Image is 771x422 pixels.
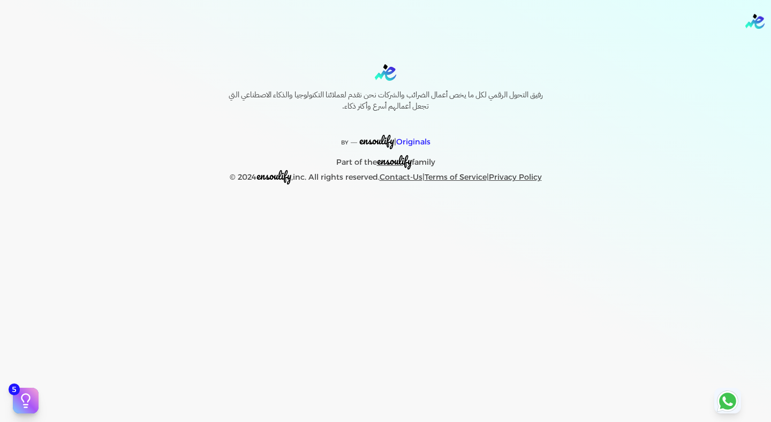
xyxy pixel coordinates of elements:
[380,172,422,182] a: Contact-Us
[377,157,412,167] a: ensoulify
[396,137,430,147] span: Originals
[425,172,487,182] a: Terms of Service
[351,136,357,143] sup: __
[256,167,291,184] span: ensoulify
[341,139,349,146] span: BY
[9,383,20,395] span: 5
[206,169,565,185] p: © 2024 ,inc. All rights reserved. | |
[377,152,412,169] span: ensoulify
[489,172,542,182] a: Privacy Policy
[745,14,765,29] img: logo
[359,132,394,149] span: ensoulify
[206,150,565,170] p: Part of the family
[375,64,396,81] img: logo
[13,388,39,413] button: 5
[206,89,565,112] h6: رفيق التحول الرقمي لكل ما يخص أعمال الضرائب والشركات نحن نقدم لعملائنا التكنولوجيا والذكاء الاصطن...
[206,121,565,150] p: |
